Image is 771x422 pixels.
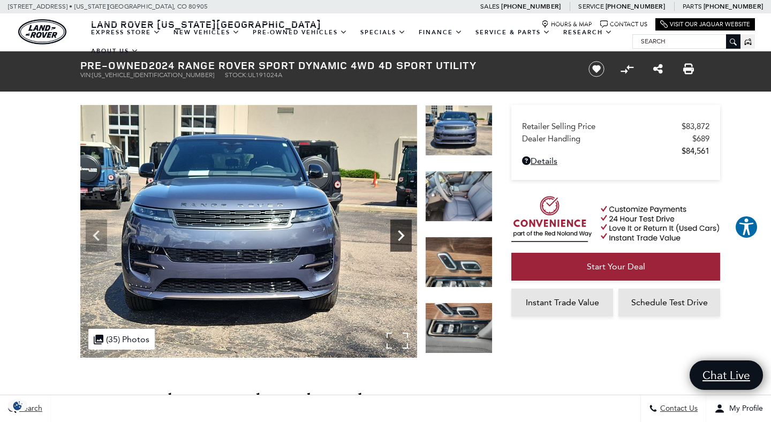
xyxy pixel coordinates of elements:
button: Open user profile menu [706,395,771,422]
span: Retailer Selling Price [522,122,682,131]
a: New Vehicles [167,23,246,42]
section: Click to Open Cookie Consent Modal [5,400,30,411]
a: Schedule Test Drive [618,289,720,316]
span: Chat Live [697,368,755,382]
a: [STREET_ADDRESS] • [US_STATE][GEOGRAPHIC_DATA], CO 80905 [8,3,208,10]
a: Contact Us [600,20,647,28]
a: [PHONE_NUMBER] [606,2,665,11]
button: Save vehicle [585,61,608,78]
a: Start Your Deal [511,253,720,281]
div: Previous [86,220,107,252]
a: Share this Pre-Owned 2024 Range Rover Sport Dynamic 4WD 4D Sport Utility [653,63,663,76]
a: Pre-Owned Vehicles [246,23,354,42]
span: Start Your Deal [587,261,645,272]
button: Compare Vehicle [619,61,635,77]
img: Opt-Out Icon [5,400,30,411]
img: Used 2024 Varesine Blue Metallic Land Rover Dynamic image 18 [425,303,493,353]
span: Sales [480,3,500,10]
span: Dealer Handling [522,134,692,144]
span: VIN: [80,71,92,79]
div: Next [390,220,412,252]
span: Schedule Test Drive [631,297,708,307]
h1: 2024 Range Rover Sport Dynamic 4WD 4D Sport Utility [80,59,570,71]
div: (35) Photos [88,329,155,350]
img: Used 2024 Varesine Blue Metallic Land Rover Dynamic image 16 [425,171,493,222]
a: Hours & Map [541,20,592,28]
a: Print this Pre-Owned 2024 Range Rover Sport Dynamic 4WD 4D Sport Utility [683,63,694,76]
span: Service [578,3,603,10]
span: $83,872 [682,122,709,131]
span: Land Rover [US_STATE][GEOGRAPHIC_DATA] [91,18,321,31]
a: Finance [412,23,469,42]
span: $84,561 [682,146,709,156]
a: Land Rover [US_STATE][GEOGRAPHIC_DATA] [85,18,328,31]
span: $689 [692,134,709,144]
span: UL191024A [248,71,282,79]
span: Parts [683,3,702,10]
aside: Accessibility Help Desk [735,215,758,241]
a: Retailer Selling Price $83,872 [522,122,709,131]
span: My Profile [725,404,763,413]
span: [US_VEHICLE_IDENTIFICATION_NUMBER] [92,71,214,79]
a: Details [522,156,709,166]
a: Visit Our Jaguar Website [660,20,750,28]
span: Instant Trade Value [526,297,599,307]
img: Used 2024 Varesine Blue Metallic Land Rover Dynamic image 15 [425,105,493,156]
a: Dealer Handling $689 [522,134,709,144]
a: Instant Trade Value [511,289,613,316]
img: Used 2024 Varesine Blue Metallic Land Rover Dynamic image 15 [80,105,417,358]
span: Stock: [225,71,248,79]
img: Used 2024 Varesine Blue Metallic Land Rover Dynamic image 17 [425,237,493,288]
input: Search [633,35,740,48]
a: $84,561 [522,146,709,156]
a: Research [557,23,619,42]
nav: Main Navigation [85,23,632,61]
a: Service & Parts [469,23,557,42]
a: Chat Live [690,360,763,390]
button: Explore your accessibility options [735,215,758,239]
a: Specials [354,23,412,42]
img: Land Rover [18,19,66,44]
a: About Us [85,42,145,61]
a: [PHONE_NUMBER] [704,2,763,11]
a: land-rover [18,19,66,44]
span: Contact Us [657,404,698,413]
a: EXPRESS STORE [85,23,167,42]
a: [PHONE_NUMBER] [501,2,561,11]
strong: Pre-Owned [80,58,149,72]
